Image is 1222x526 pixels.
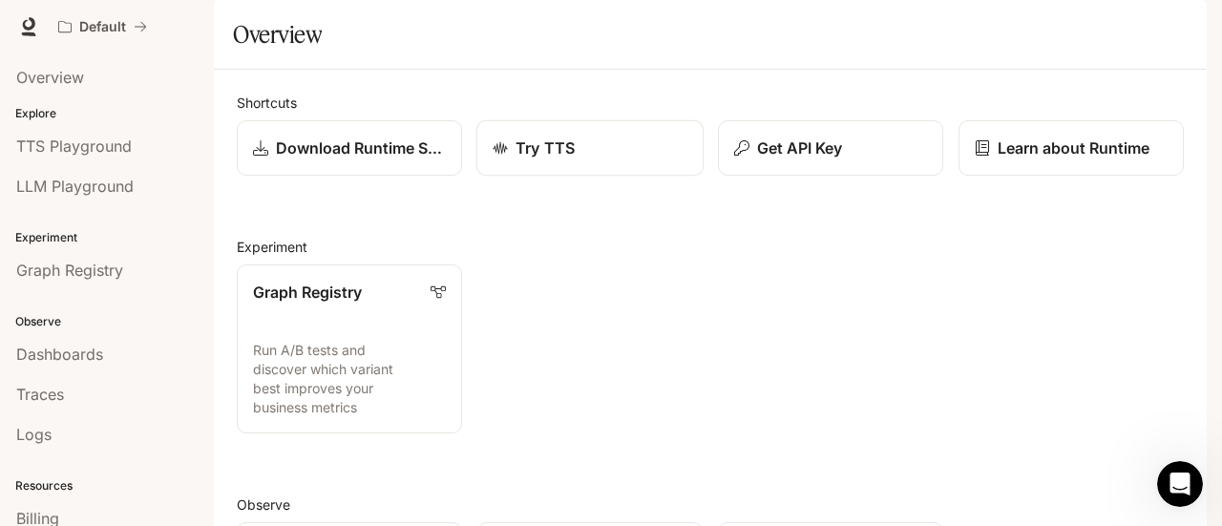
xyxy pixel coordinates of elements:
[718,120,943,176] button: Get API Key
[253,341,446,417] p: Run A/B tests and discover which variant best improves your business metrics
[237,264,462,433] a: Graph RegistryRun A/B tests and discover which variant best improves your business metrics
[79,19,126,35] p: Default
[233,15,322,53] h1: Overview
[50,8,156,46] button: All workspaces
[237,120,462,176] a: Download Runtime SDK
[1157,461,1203,507] iframe: Intercom live chat
[476,120,704,177] a: Try TTS
[253,281,362,304] p: Graph Registry
[237,494,1184,515] h2: Observe
[959,120,1184,176] a: Learn about Runtime
[757,137,842,159] p: Get API Key
[237,93,1184,113] h2: Shortcuts
[237,237,1184,257] h2: Experiment
[276,137,446,159] p: Download Runtime SDK
[998,137,1149,159] p: Learn about Runtime
[516,137,575,159] p: Try TTS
